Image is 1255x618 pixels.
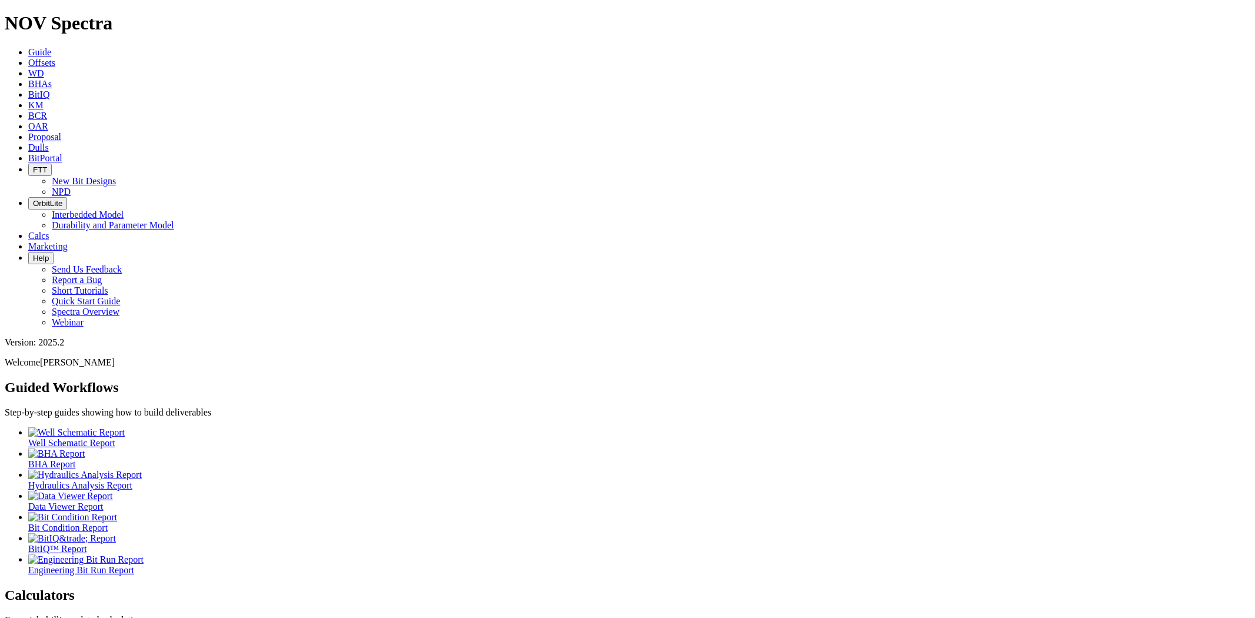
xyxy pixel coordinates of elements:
p: Welcome [5,357,1250,368]
span: Hydraulics Analysis Report [28,480,132,490]
a: New Bit Designs [52,176,116,186]
a: Marketing [28,241,68,251]
a: KM [28,100,44,110]
a: OAR [28,121,48,131]
img: BitIQ&trade; Report [28,533,116,544]
h1: NOV Spectra [5,12,1250,34]
a: BitIQ&trade; Report BitIQ™ Report [28,533,1250,554]
a: Spectra Overview [52,307,119,317]
a: Quick Start Guide [52,296,120,306]
a: Webinar [52,317,84,327]
a: Calcs [28,231,49,241]
p: Step-by-step guides showing how to build deliverables [5,407,1250,418]
span: BitIQ™ Report [28,544,87,554]
a: Engineering Bit Run Report Engineering Bit Run Report [28,554,1250,575]
a: Durability and Parameter Model [52,220,174,230]
a: NPD [52,187,71,197]
a: BCR [28,111,47,121]
a: Well Schematic Report Well Schematic Report [28,427,1250,448]
a: Send Us Feedback [52,264,122,274]
div: Version: 2025.2 [5,337,1250,348]
span: Engineering Bit Run Report [28,565,134,575]
span: FTT [33,165,47,174]
h2: Guided Workflows [5,380,1250,396]
a: Report a Bug [52,275,102,285]
span: [PERSON_NAME] [40,357,115,367]
span: OrbitLite [33,199,62,208]
img: Hydraulics Analysis Report [28,470,142,480]
a: Bit Condition Report Bit Condition Report [28,512,1250,533]
a: BitIQ [28,89,49,99]
a: WD [28,68,44,78]
a: Short Tutorials [52,285,108,295]
span: BHA Report [28,459,75,469]
a: BHA Report BHA Report [28,448,1250,469]
a: Offsets [28,58,55,68]
img: Data Viewer Report [28,491,113,501]
a: Interbedded Model [52,210,124,220]
a: Dulls [28,142,49,152]
img: BHA Report [28,448,85,459]
a: Proposal [28,132,61,142]
span: Well Schematic Report [28,438,115,448]
img: Engineering Bit Run Report [28,554,144,565]
a: Data Viewer Report Data Viewer Report [28,491,1250,511]
span: Help [33,254,49,263]
button: OrbitLite [28,197,67,210]
img: Bit Condition Report [28,512,117,523]
a: Hydraulics Analysis Report Hydraulics Analysis Report [28,470,1250,490]
a: BHAs [28,79,52,89]
span: Data Viewer Report [28,501,104,511]
a: BitPortal [28,153,62,163]
button: FTT [28,164,52,176]
button: Help [28,252,54,264]
img: Well Schematic Report [28,427,125,438]
span: Bit Condition Report [28,523,108,533]
a: Guide [28,47,51,57]
h2: Calculators [5,587,1250,603]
